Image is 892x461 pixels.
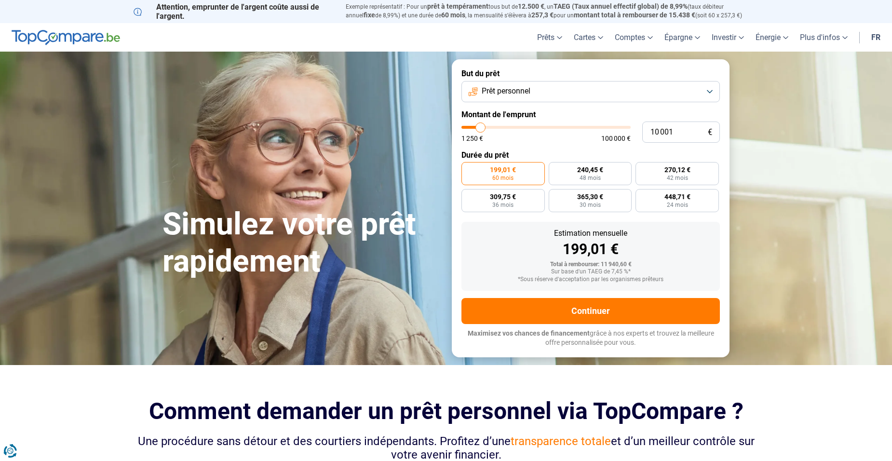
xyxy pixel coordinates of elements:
label: Durée du prêt [461,150,720,160]
p: grâce à nos experts et trouvez la meilleure offre personnalisée pour vous. [461,329,720,348]
span: Maximisez vos chances de financement [468,329,590,337]
span: fixe [364,11,375,19]
span: TAEG (Taux annuel effectif global) de 8,99% [554,2,688,10]
span: 448,71 € [664,193,690,200]
span: 30 mois [580,202,601,208]
a: fr [865,23,886,52]
span: Prêt personnel [482,86,530,96]
span: 12.500 € [518,2,544,10]
span: 24 mois [667,202,688,208]
span: 42 mois [667,175,688,181]
h2: Comment demander un prêt personnel via TopCompare ? [134,398,758,424]
label: But du prêt [461,69,720,78]
span: € [708,128,712,136]
span: 100 000 € [601,135,631,142]
button: Continuer [461,298,720,324]
div: Estimation mensuelle [469,230,712,237]
a: Plus d'infos [794,23,853,52]
span: prêt à tempérament [427,2,488,10]
span: 240,45 € [577,166,603,173]
span: montant total à rembourser de 15.438 € [574,11,695,19]
p: Exemple représentatif : Pour un tous but de , un (taux débiteur annuel de 8,99%) et une durée de ... [346,2,758,20]
a: Investir [706,23,750,52]
a: Prêts [531,23,568,52]
div: 199,01 € [469,242,712,257]
span: 257,3 € [531,11,554,19]
p: Attention, emprunter de l'argent coûte aussi de l'argent. [134,2,334,21]
a: Épargne [659,23,706,52]
img: TopCompare [12,30,120,45]
div: Sur base d'un TAEG de 7,45 %* [469,269,712,275]
span: 1 250 € [461,135,483,142]
span: 199,01 € [490,166,516,173]
a: Comptes [609,23,659,52]
div: *Sous réserve d'acceptation par les organismes prêteurs [469,276,712,283]
span: 270,12 € [664,166,690,173]
a: Énergie [750,23,794,52]
a: Cartes [568,23,609,52]
span: 60 mois [492,175,514,181]
span: 60 mois [441,11,465,19]
h1: Simulez votre prêt rapidement [162,206,440,280]
span: transparence totale [511,434,611,448]
div: Total à rembourser: 11 940,60 € [469,261,712,268]
span: 365,30 € [577,193,603,200]
label: Montant de l'emprunt [461,110,720,119]
button: Prêt personnel [461,81,720,102]
span: 309,75 € [490,193,516,200]
span: 48 mois [580,175,601,181]
span: 36 mois [492,202,514,208]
